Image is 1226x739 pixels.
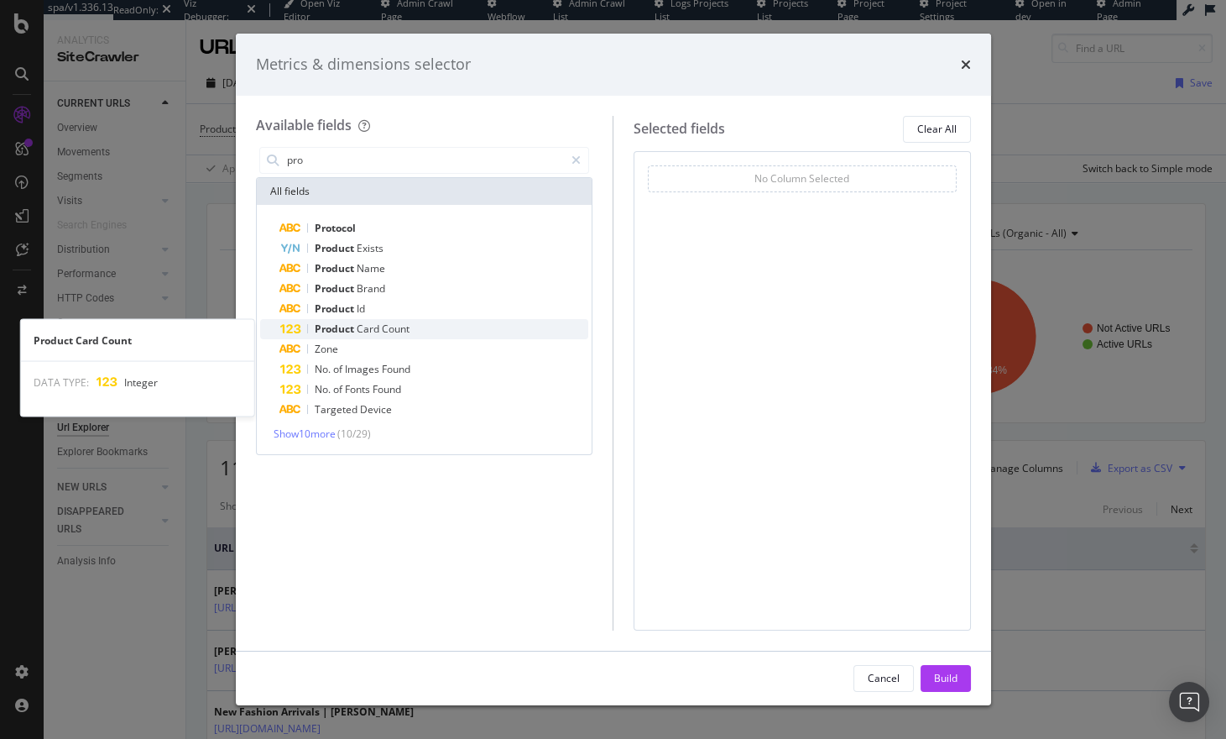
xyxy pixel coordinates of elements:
[382,362,410,376] span: Found
[357,322,382,336] span: Card
[903,116,971,143] button: Clear All
[357,261,385,275] span: Name
[285,148,565,173] input: Search by field name
[337,427,371,441] span: ( 10 / 29 )
[257,178,592,205] div: All fields
[315,241,357,255] span: Product
[634,119,725,139] div: Selected fields
[315,322,357,336] span: Product
[357,281,385,296] span: Brand
[357,241,383,255] span: Exists
[853,665,914,692] button: Cancel
[315,402,360,417] span: Targeted
[868,671,900,685] div: Cancel
[333,362,345,376] span: of
[274,427,336,441] span: Show 10 more
[1169,682,1209,722] div: Open Intercom Messenger
[961,54,971,76] div: times
[315,342,338,356] span: Zone
[917,122,957,136] div: Clear All
[256,116,352,134] div: Available fields
[315,261,357,275] span: Product
[315,382,333,396] span: No.
[345,382,373,396] span: Fonts
[315,221,356,235] span: Protocol
[315,301,357,316] span: Product
[357,301,365,316] span: Id
[20,333,253,348] div: Product Card Count
[934,671,957,685] div: Build
[315,281,357,296] span: Product
[333,382,345,396] span: of
[754,171,849,186] div: No Column Selected
[345,362,382,376] span: Images
[315,362,333,376] span: No.
[256,54,471,76] div: Metrics & dimensions selector
[373,382,401,396] span: Found
[382,322,410,336] span: Count
[921,665,971,692] button: Build
[360,402,392,417] span: Device
[236,34,991,705] div: modal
